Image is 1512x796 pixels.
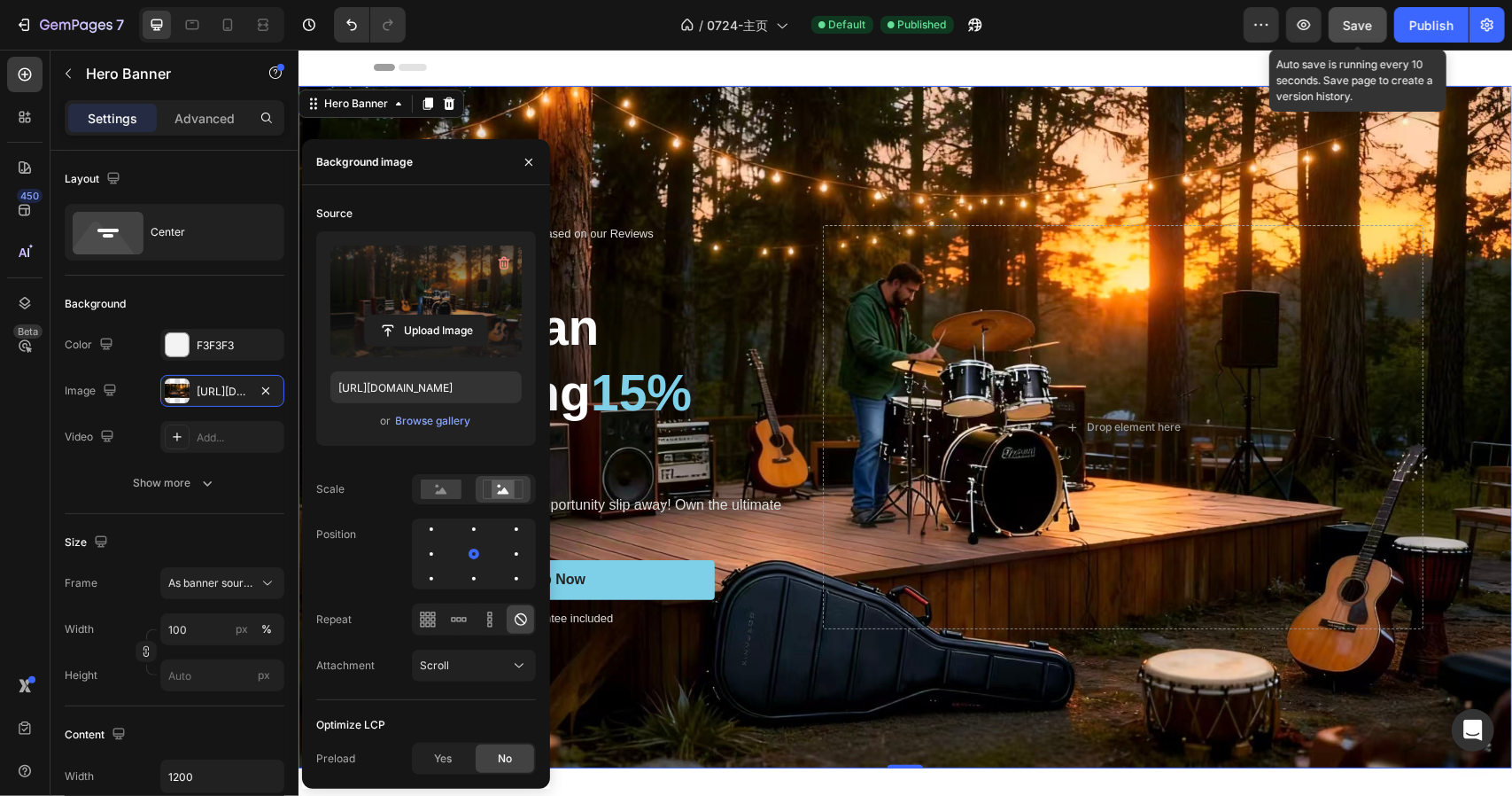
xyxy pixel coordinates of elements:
div: Attachment [316,658,375,674]
div: Repeat [316,612,352,628]
span: As banner source [168,575,255,591]
label: Height [65,667,97,683]
div: Color [65,333,117,357]
input: px [160,659,284,691]
div: 450 [17,189,43,203]
div: % [261,621,272,637]
span: Yes [434,751,452,767]
span: Save [1344,18,1373,33]
button: Show more [65,467,284,499]
span: / [700,16,704,35]
button: As banner source [160,567,284,599]
div: Content [65,723,129,747]
div: Scale [316,481,345,497]
div: Size [65,531,112,555]
button: Upload Image [364,315,488,347]
button: Scroll [412,650,536,682]
div: Video [65,425,118,449]
div: Publish [1409,16,1454,35]
input: https://example.com/image.jpg [330,371,522,403]
label: Frame [65,575,97,591]
div: Show more [134,474,216,492]
p: Settings [88,109,137,128]
label: Width [65,621,94,637]
div: Undo/Redo [334,7,406,43]
p: Hero Banner [86,63,236,84]
div: Add... [197,430,280,446]
button: % [231,619,252,640]
button: px [256,619,277,640]
button: Browse gallery [395,412,472,430]
span: 0724-主页 [708,16,769,35]
div: px [236,621,248,637]
span: Scroll [420,659,449,672]
div: Background image [316,154,413,170]
div: Center [151,212,259,253]
span: No [498,751,512,767]
span: Default [829,17,866,33]
span: px [258,668,270,682]
div: Layout [65,168,124,191]
div: Background [65,296,126,312]
span: Published [898,17,947,33]
input: px% [160,613,284,645]
span: or [381,410,392,432]
div: Width [65,769,94,784]
div: Preload [316,751,355,767]
div: [URL][DOMAIN_NAME] [197,384,248,400]
div: Hero Banner [22,46,93,62]
div: Optimize LCP [316,717,385,733]
iframe: Design area [299,50,1512,796]
button: Publish [1394,7,1469,43]
div: Browse gallery [396,413,471,429]
div: Position [316,527,356,542]
p: Advanced [174,109,235,128]
p: 7 [116,14,124,35]
button: 7 [7,7,132,43]
div: Open Intercom Messenger [1452,709,1494,752]
div: Source [316,206,353,222]
div: Drop element here [788,371,882,385]
div: Image [65,379,120,403]
div: F3F3F3 [197,338,280,354]
input: Auto [161,761,283,792]
div: Beta [13,324,43,339]
button: Save [1329,7,1387,43]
